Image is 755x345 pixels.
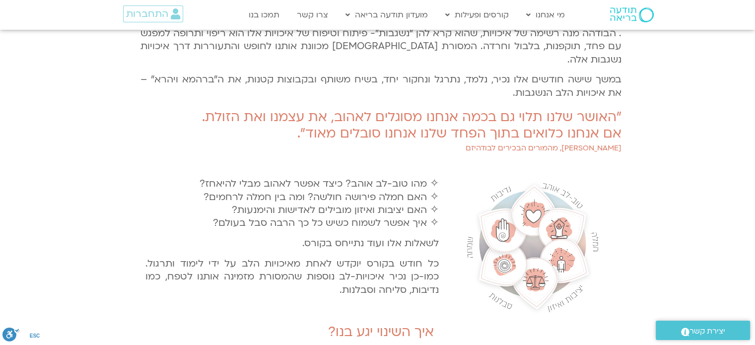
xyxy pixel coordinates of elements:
[145,177,438,230] p: ✧ מהו טוב-לב אוהב? כיצד אפשר לאהוב מבלי להיאחז? ✧ האם חמלה פירושה חולשה? ומה בין חמלה לרחמים? ✧ ה...
[610,7,654,22] img: תודעה בריאה
[244,5,284,24] a: תמכו בנו
[140,109,621,142] p: "האושר שלנו תלוי גם בכמה אנחנו מסוגלים לאהוב, את עצמנו ואת הזולת. אם אנחנו כלואים בתוך הפחד שלנו ...
[140,143,621,153] p: [PERSON_NAME], מהמורים הבכירים לבודהיזם
[656,321,750,340] a: יצירת קשר
[145,237,438,250] p: לשאלות אלו ועוד נתייחס בקורס.
[521,5,570,24] a: מי אנחנו
[123,5,183,22] a: התחברות
[292,5,333,24] a: צרו קשר
[140,73,621,99] span: במשך שישה חודשים אלו נכיר, נלמד, נתרגל ונחקור יחד, בשיח משותף ובקבוצות קטנות, את ה”ברהמא ויהרא” –...
[440,5,514,24] a: קורסים ופעילות
[689,325,725,338] span: יצירת קשר
[145,257,438,296] p: כל חודש בקורס יוקדש לאחת מאיכויות הלב על ידי לימוד ותרגול. כמו-כן נכיר איכויות-לב נוספות שהמסורת ...
[126,8,168,19] span: התחברות
[140,13,621,66] span: נלמד ונתרגל דרכים לשחרור דרך היכרות ותרגול של איכויות הלב [DEMOGRAPHIC_DATA] . הבודהה מנה רשימה ש...
[341,5,433,24] a: מועדון תודעה בריאה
